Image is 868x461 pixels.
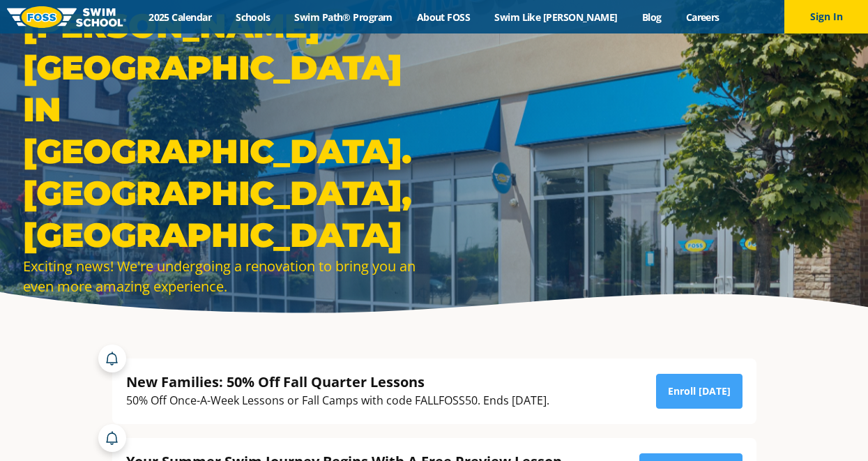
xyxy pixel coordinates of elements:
a: About FOSS [404,10,482,24]
a: 2025 Calendar [137,10,224,24]
a: Enroll [DATE] [656,374,743,409]
a: Blog [630,10,673,24]
a: Careers [673,10,731,24]
a: Schools [224,10,282,24]
img: FOSS Swim School Logo [7,6,126,28]
div: Exciting news! We're undergoing a renovation to bring you an even more amazing experience. [23,256,427,296]
a: Swim Path® Program [282,10,404,24]
div: 50% Off Once-A-Week Lessons or Fall Camps with code FALLFOSS50. Ends [DATE]. [126,391,549,410]
h1: [PERSON_NAME][GEOGRAPHIC_DATA] IN [GEOGRAPHIC_DATA]. [GEOGRAPHIC_DATA], [GEOGRAPHIC_DATA] [23,5,427,256]
a: Swim Like [PERSON_NAME] [482,10,630,24]
div: New Families: 50% Off Fall Quarter Lessons [126,372,549,391]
